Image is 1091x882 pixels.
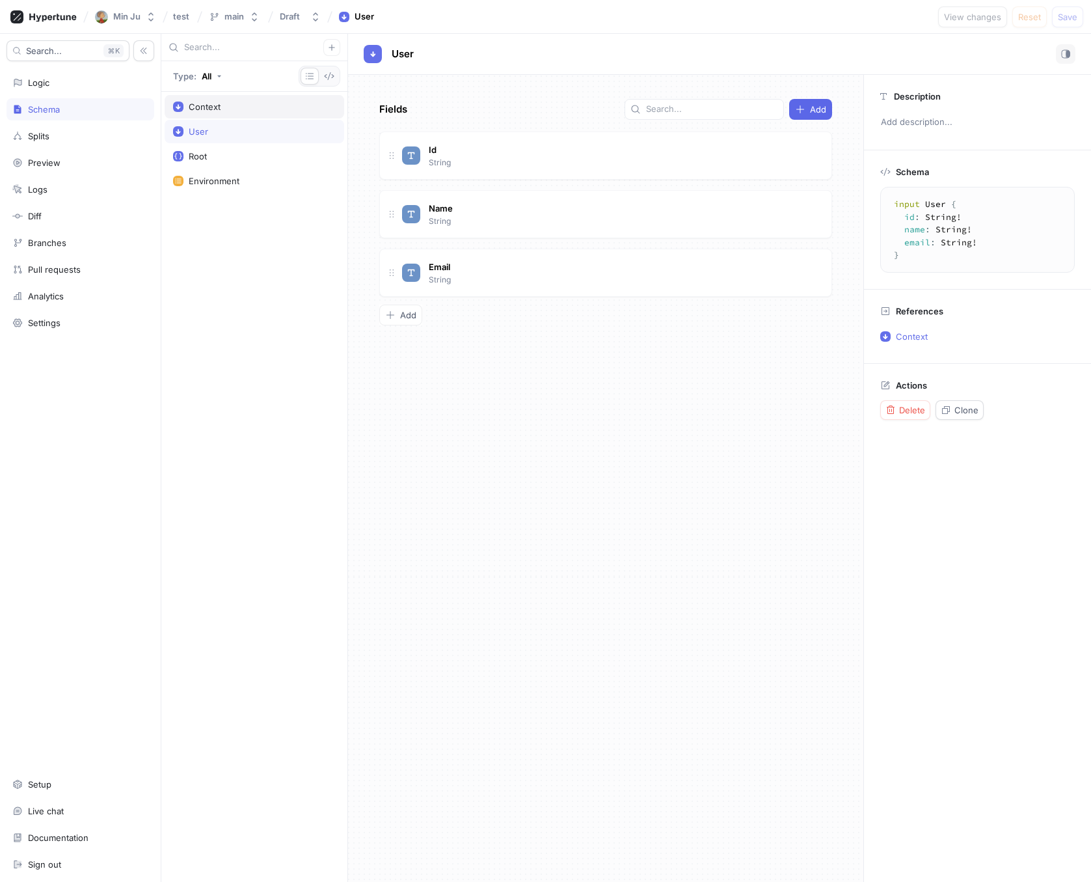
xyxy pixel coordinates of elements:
[400,311,416,319] span: Add
[429,157,451,169] p: String
[184,41,323,54] input: Search...
[189,102,221,112] div: Context
[379,102,407,117] p: Fields
[189,151,207,161] div: Root
[28,779,51,790] div: Setup
[646,103,778,116] input: Search...
[886,193,1069,267] textarea: input User { id: String! name: String! email: String! }
[896,167,929,177] p: Schema
[896,306,943,316] p: References
[7,827,154,849] a: Documentation
[202,72,211,81] div: All
[896,380,927,391] p: Actions
[28,77,49,88] div: Logic
[189,176,239,186] div: Environment
[95,10,108,23] img: User
[429,203,453,214] span: Name
[944,13,1001,21] span: View changes
[7,40,129,61] button: Search...K
[28,859,61,870] div: Sign out
[429,274,451,286] p: String
[1012,7,1047,27] button: Reset
[28,318,61,328] div: Settings
[429,215,451,227] p: String
[28,104,60,115] div: Schema
[875,326,1075,347] button: Context
[894,91,941,102] p: Description
[168,66,226,87] button: Type: All
[429,262,450,272] span: Email
[379,305,422,325] button: Add
[1058,13,1077,21] span: Save
[28,264,81,275] div: Pull requests
[810,105,826,113] span: Add
[954,406,978,414] span: Clone
[429,145,437,155] span: Id
[789,99,832,120] button: Add
[1052,7,1083,27] button: Save
[204,6,265,27] button: main
[896,331,928,342] p: Context
[392,49,414,59] span: User
[275,6,326,27] button: Draft
[28,211,42,221] div: Diff
[173,72,196,81] p: Type:
[355,10,374,23] div: User
[28,184,47,195] div: Logs
[936,400,984,420] button: Clone
[90,5,161,29] button: UserMin Ju
[189,126,208,137] div: User
[899,406,925,414] span: Delete
[875,111,1080,133] p: Add description...
[28,131,49,141] div: Splits
[103,44,124,57] div: K
[28,238,66,248] div: Branches
[224,11,244,22] div: main
[113,11,141,22] div: Min Ju
[173,12,189,21] span: test
[880,400,930,420] button: Delete
[26,47,62,55] span: Search...
[28,833,88,843] div: Documentation
[28,806,64,816] div: Live chat
[280,11,300,22] div: Draft
[28,291,64,301] div: Analytics
[938,7,1007,27] button: View changes
[28,158,61,168] div: Preview
[1018,13,1041,21] span: Reset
